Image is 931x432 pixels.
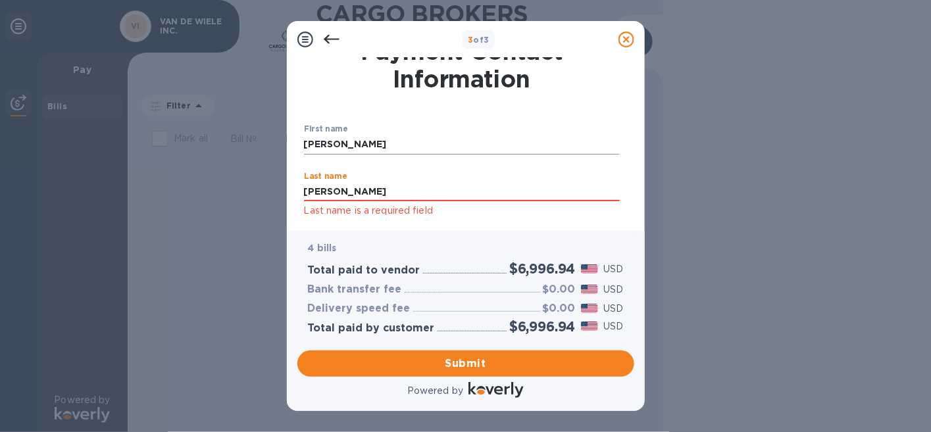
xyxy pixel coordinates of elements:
[304,37,620,93] h1: Payment Contact Information
[509,260,575,277] h2: $6,996.94
[308,322,435,335] h3: Total paid by customer
[581,322,599,331] img: USD
[468,35,473,45] span: 3
[468,35,490,45] b: of 3
[581,304,599,313] img: USD
[308,264,420,277] h3: Total paid to vendor
[581,264,599,274] img: USD
[603,320,623,333] p: USD
[603,262,623,276] p: USD
[308,356,624,372] span: Submit
[543,283,576,296] h3: $0.00
[581,285,599,294] img: USD
[304,135,620,155] input: Enter your first name
[304,172,347,180] label: Last name
[468,382,524,398] img: Logo
[304,203,620,218] p: Last name is a required field
[304,182,620,202] input: Enter your last name
[308,302,411,315] h3: Delivery speed fee
[308,243,337,253] b: 4 bills
[543,302,576,315] h3: $0.00
[407,384,463,398] p: Powered by
[603,302,623,316] p: USD
[509,318,575,335] h2: $6,996.94
[304,126,348,133] label: First name
[308,283,402,296] h3: Bank transfer fee
[603,283,623,297] p: USD
[297,350,634,377] button: Submit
